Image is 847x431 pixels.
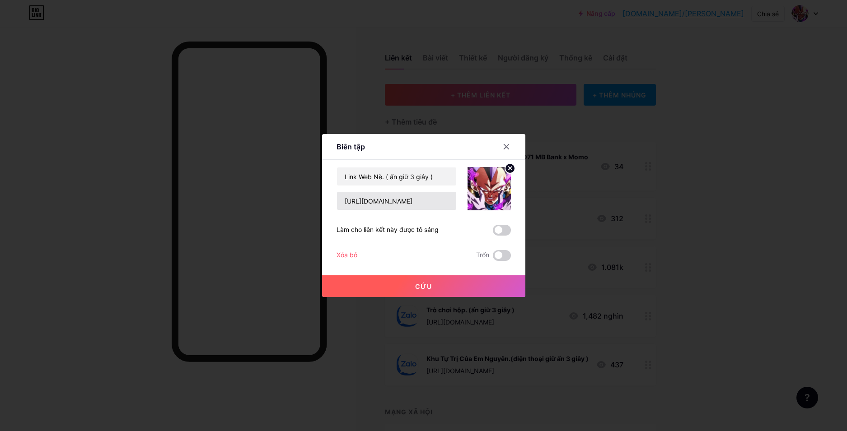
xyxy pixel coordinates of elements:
font: Cứu [415,283,432,290]
img: liên kết_hình thu nhỏ [468,167,511,210]
input: URL [337,192,456,210]
font: Xóa bỏ [337,251,357,259]
font: Biên tập [337,142,365,151]
font: Làm cho liên kết này được tô sáng [337,226,439,233]
input: Tiêu đề [337,167,456,185]
font: Trốn [476,251,489,259]
button: Cứu [322,275,525,297]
